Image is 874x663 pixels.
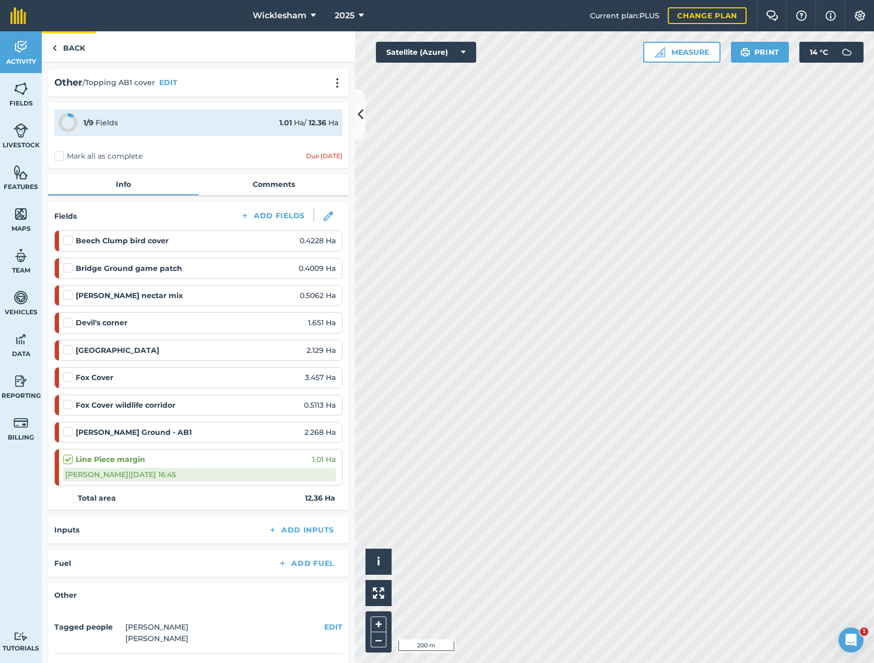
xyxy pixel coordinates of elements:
strong: 12.36 [309,118,326,127]
div: Ha / Ha [279,117,338,128]
h4: Fields [54,210,77,222]
span: Wicklesham [253,9,306,22]
span: i [377,555,380,568]
img: svg+xml;base64,PD94bWwgdmVyc2lvbj0iMS4wIiBlbmNvZGluZz0idXRmLTgiPz4KPCEtLSBHZW5lcmF0b3I6IEFkb2JlIE... [14,331,28,347]
span: 3.457 Ha [305,372,336,383]
img: svg+xml;base64,PHN2ZyB4bWxucz0iaHR0cDovL3d3dy53My5vcmcvMjAwMC9zdmciIHdpZHRoPSI5IiBoZWlnaHQ9IjI0Ii... [52,42,57,54]
span: 1 [860,628,868,636]
span: 0.5062 Ha [300,290,336,301]
span: 2025 [335,9,355,22]
div: [PERSON_NAME] | [DATE] 16:45 [63,468,336,481]
button: – [371,632,386,647]
img: svg+xml;base64,PHN2ZyB4bWxucz0iaHR0cDovL3d3dy53My5vcmcvMjAwMC9zdmciIHdpZHRoPSI1NiIgaGVpZ2h0PSI2MC... [14,81,28,97]
img: svg+xml;base64,PHN2ZyB4bWxucz0iaHR0cDovL3d3dy53My5vcmcvMjAwMC9zdmciIHdpZHRoPSI1NiIgaGVpZ2h0PSI2MC... [14,164,28,180]
span: 14 ° C [810,42,828,63]
span: 0.5113 Ha [304,399,336,411]
img: fieldmargin Logo [10,7,26,24]
strong: [GEOGRAPHIC_DATA] [76,345,159,356]
img: svg+xml;base64,PHN2ZyB4bWxucz0iaHR0cDovL3d3dy53My5vcmcvMjAwMC9zdmciIHdpZHRoPSI1NiIgaGVpZ2h0PSI2MC... [14,206,28,222]
button: Add Inputs [259,523,342,537]
h4: Inputs [54,524,79,536]
strong: Devil's corner [76,317,127,328]
img: svg+xml;base64,PD94bWwgdmVyc2lvbj0iMS4wIiBlbmNvZGluZz0idXRmLTgiPz4KPCEtLSBHZW5lcmF0b3I6IEFkb2JlIE... [14,123,28,138]
img: Four arrows, one pointing top left, one top right, one bottom right and the last bottom left [373,587,384,599]
img: svg+xml;base64,PD94bWwgdmVyc2lvbj0iMS4wIiBlbmNvZGluZz0idXRmLTgiPz4KPCEtLSBHZW5lcmF0b3I6IEFkb2JlIE... [14,39,28,55]
button: + [371,617,386,632]
button: EDIT [159,77,178,88]
a: Comments [198,174,349,194]
a: Back [42,31,96,62]
button: i [365,549,392,575]
button: Add Fuel [269,556,342,571]
strong: 1 / 9 [84,118,93,127]
li: [PERSON_NAME] [125,621,188,633]
span: 0.4009 Ha [299,263,336,274]
span: 0.4228 Ha [300,235,336,246]
span: 1.01 Ha [312,454,336,465]
img: Two speech bubbles overlapping with the left bubble in the forefront [766,10,778,21]
div: Fields [84,117,118,128]
span: / Topping AB1 cover [82,77,155,88]
img: svg+xml;base64,PD94bWwgdmVyc2lvbj0iMS4wIiBlbmNvZGluZz0idXRmLTgiPz4KPCEtLSBHZW5lcmF0b3I6IEFkb2JlIE... [14,290,28,305]
img: svg+xml;base64,PD94bWwgdmVyc2lvbj0iMS4wIiBlbmNvZGluZz0idXRmLTgiPz4KPCEtLSBHZW5lcmF0b3I6IEFkb2JlIE... [14,632,28,642]
img: svg+xml;base64,PHN2ZyB4bWxucz0iaHR0cDovL3d3dy53My5vcmcvMjAwMC9zdmciIHdpZHRoPSIxOSIgaGVpZ2h0PSIyNC... [740,46,750,58]
span: 1.651 Ha [308,317,336,328]
strong: Total area [78,492,116,504]
a: Info [48,174,198,194]
img: Ruler icon [655,47,665,57]
h2: Other [54,75,82,90]
strong: [PERSON_NAME] Ground - AB1 [76,427,192,438]
img: svg+xml;base64,PHN2ZyB4bWxucz0iaHR0cDovL3d3dy53My5vcmcvMjAwMC9zdmciIHdpZHRoPSIxNyIgaGVpZ2h0PSIxNy... [825,9,836,22]
button: 14 °C [799,42,864,63]
button: Measure [643,42,721,63]
li: [PERSON_NAME] [125,633,188,644]
img: svg+xml;base64,PHN2ZyB4bWxucz0iaHR0cDovL3d3dy53My5vcmcvMjAwMC9zdmciIHdpZHRoPSIyMCIgaGVpZ2h0PSIyNC... [331,78,344,88]
strong: [PERSON_NAME] nectar mix [76,290,183,301]
strong: 12.36 Ha [305,492,335,504]
img: svg+xml;base64,PD94bWwgdmVyc2lvbj0iMS4wIiBlbmNvZGluZz0idXRmLTgiPz4KPCEtLSBHZW5lcmF0b3I6IEFkb2JlIE... [14,248,28,264]
a: Change plan [668,7,747,24]
strong: Line Piece margin [76,454,145,465]
img: svg+xml;base64,PHN2ZyB3aWR0aD0iMTgiIGhlaWdodD0iMTgiIHZpZXdCb3g9IjAgMCAxOCAxOCIgZmlsbD0ibm9uZSIgeG... [324,211,333,221]
iframe: Intercom live chat [838,628,864,653]
div: Due [DATE] [306,152,342,160]
strong: Beech Clump bird cover [76,235,169,246]
img: A question mark icon [795,10,808,21]
span: 2.129 Ha [306,345,336,356]
h4: Other [54,589,342,601]
strong: Fox Cover wildlife corridor [76,399,175,411]
span: 2.268 Ha [304,427,336,438]
strong: Bridge Ground game patch [76,263,182,274]
button: Satellite (Azure) [376,42,476,63]
strong: Fox Cover [76,372,113,383]
img: svg+xml;base64,PD94bWwgdmVyc2lvbj0iMS4wIiBlbmNvZGluZz0idXRmLTgiPz4KPCEtLSBHZW5lcmF0b3I6IEFkb2JlIE... [14,415,28,431]
button: Add Fields [232,208,313,223]
h4: Tagged people [54,621,121,633]
label: Mark all as complete [54,151,143,162]
button: EDIT [324,621,342,633]
span: Current plan : PLUS [590,10,659,21]
img: svg+xml;base64,PD94bWwgdmVyc2lvbj0iMS4wIiBlbmNvZGluZz0idXRmLTgiPz4KPCEtLSBHZW5lcmF0b3I6IEFkb2JlIE... [836,42,857,63]
strong: 1.01 [279,118,292,127]
img: svg+xml;base64,PD94bWwgdmVyc2lvbj0iMS4wIiBlbmNvZGluZz0idXRmLTgiPz4KPCEtLSBHZW5lcmF0b3I6IEFkb2JlIE... [14,373,28,389]
img: A cog icon [854,10,866,21]
button: Print [731,42,789,63]
h4: Fuel [54,558,71,569]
